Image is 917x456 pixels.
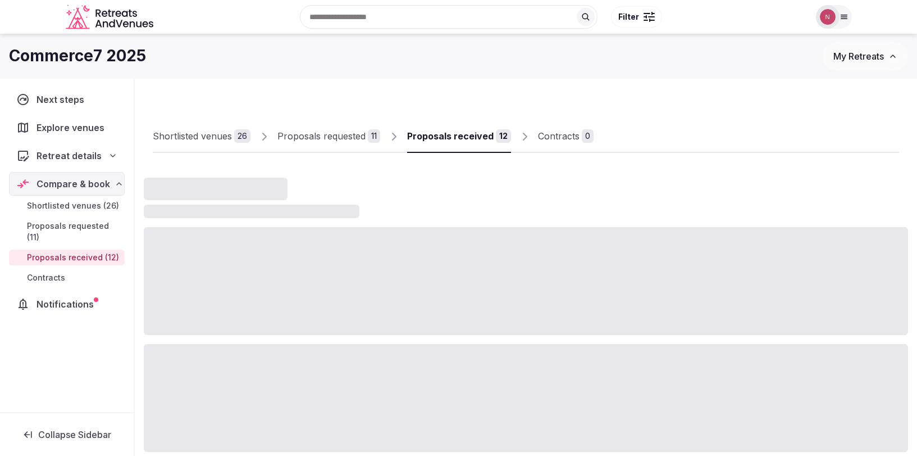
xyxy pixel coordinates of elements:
[407,129,494,143] div: Proposals received
[582,129,594,143] div: 0
[153,120,250,153] a: Shortlisted venues26
[9,45,146,67] h1: Commerce7 2025
[27,220,120,243] span: Proposals requested (11)
[234,129,250,143] div: 26
[823,42,908,70] button: My Retreats
[37,297,98,311] span: Notifications
[496,129,511,143] div: 12
[37,93,89,106] span: Next steps
[27,200,119,211] span: Shortlisted venues (26)
[9,250,125,265] a: Proposals received (12)
[618,11,639,22] span: Filter
[9,116,125,139] a: Explore venues
[153,129,232,143] div: Shortlisted venues
[9,270,125,286] a: Contracts
[9,218,125,245] a: Proposals requested (11)
[9,88,125,111] a: Next steps
[27,272,65,283] span: Contracts
[611,6,662,28] button: Filter
[37,121,109,134] span: Explore venues
[27,252,119,263] span: Proposals received (12)
[277,129,366,143] div: Proposals requested
[407,120,511,153] a: Proposals received12
[538,129,580,143] div: Contracts
[368,129,380,143] div: 11
[66,4,156,30] svg: Retreats and Venues company logo
[66,4,156,30] a: Visit the homepage
[9,198,125,214] a: Shortlisted venues (26)
[37,149,102,162] span: Retreat details
[833,51,884,62] span: My Retreats
[38,429,111,440] span: Collapse Sidebar
[538,120,594,153] a: Contracts0
[37,177,110,191] span: Compare & book
[277,120,380,153] a: Proposals requested11
[9,292,125,316] a: Notifications
[9,422,125,447] button: Collapse Sidebar
[820,9,836,25] img: Nathalia Bilotti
